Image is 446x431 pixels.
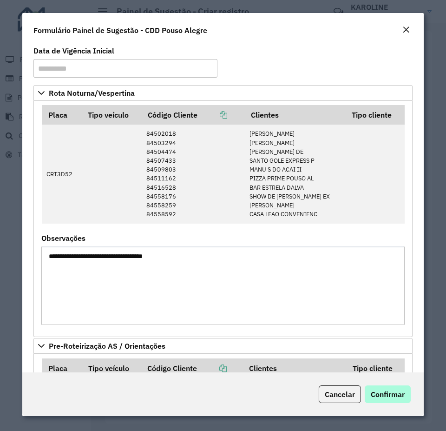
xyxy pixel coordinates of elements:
[82,105,142,125] th: Tipo veículo
[142,105,245,125] th: Código Cliente
[243,358,347,378] th: Clientes
[33,45,114,56] label: Data de Vigência Inicial
[41,232,85,244] label: Observações
[49,89,135,97] span: Rota Noturna/Vespertina
[402,26,410,33] em: Fechar
[33,25,207,36] h4: Formulário Painel de Sugestão - CDD Pouso Alegre
[42,358,82,378] th: Placa
[365,385,411,403] button: Confirmar
[245,125,346,223] td: [PERSON_NAME] [PERSON_NAME] [PERSON_NAME] DE SANTO GOLE EXPRESS P MANU S DO ACAI II PIZZA PRIME P...
[49,342,165,350] span: Pre-Roteirização AS / Orientações
[197,110,227,119] a: Copiar
[141,358,243,378] th: Código Cliente
[346,105,405,125] th: Tipo cliente
[42,105,82,125] th: Placa
[347,358,405,378] th: Tipo cliente
[142,125,245,223] td: 84502018 84503294 84504474 84507433 84509803 84511162 84516528 84558176 84558259 84558592
[33,338,413,354] a: Pre-Roteirização AS / Orientações
[319,385,361,403] button: Cancelar
[325,390,355,399] span: Cancelar
[197,364,227,373] a: Copiar
[82,358,141,378] th: Tipo veículo
[371,390,405,399] span: Confirmar
[33,85,413,101] a: Rota Noturna/Vespertina
[400,24,413,36] button: Close
[245,105,346,125] th: Clientes
[33,101,413,337] div: Rota Noturna/Vespertina
[42,125,82,223] td: CRT3D52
